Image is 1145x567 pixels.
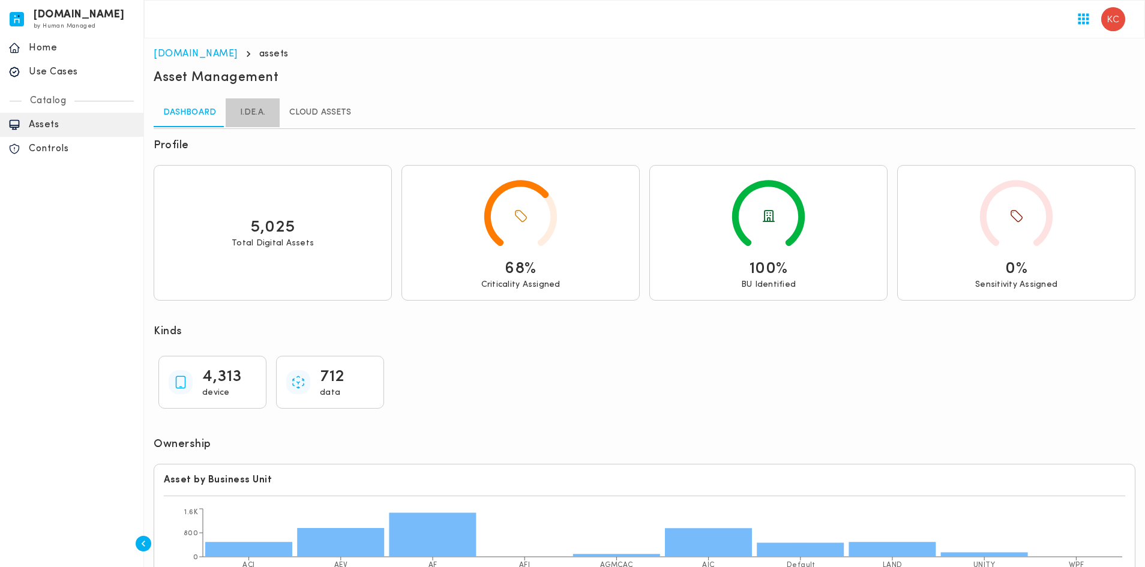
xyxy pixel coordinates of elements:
[702,537,715,544] text: 954
[154,48,1135,60] nav: breadcrumb
[793,544,807,551] text: 470
[184,530,199,537] tspan: 800
[34,11,125,19] h6: [DOMAIN_NAME]
[250,217,295,238] p: 5,025
[202,388,256,398] p: device
[975,280,1057,290] p: Sensitivity Assigned
[154,70,278,86] h5: Asset Management
[259,48,289,60] p: assets
[425,529,439,536] text: 1.5K
[184,509,198,516] tspan: 1.6K
[280,98,361,127] a: Cloud Assets
[886,544,899,551] text: 497
[29,119,135,131] p: Assets
[202,366,242,388] p: 4,313
[29,66,135,78] p: Use Cases
[481,280,560,290] p: Criticality Assigned
[505,258,536,280] p: 68%
[154,325,182,339] h6: Kinds
[741,280,796,290] p: BU Identified
[1101,7,1125,31] img: Kristofferson Campilan
[320,388,374,398] p: data
[154,49,238,59] a: [DOMAIN_NAME]
[29,42,135,54] p: Home
[193,554,199,561] tspan: 0
[154,98,226,127] a: Dashboard
[1005,258,1027,280] p: 0%
[10,12,24,26] img: invicta.io
[22,95,75,107] p: Catalog
[226,98,280,127] a: I.DE.A.
[154,139,189,153] h6: Profile
[242,544,256,551] text: 497
[154,437,211,452] h6: Ownership
[34,23,95,29] span: by Human Managed
[1096,2,1130,36] button: User
[29,143,135,155] p: Controls
[335,537,347,544] text: 961
[320,366,345,388] p: 712
[750,258,788,280] p: 100%
[232,238,314,249] p: Total Digital Assets
[164,474,1125,486] h6: Asset by Business Unit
